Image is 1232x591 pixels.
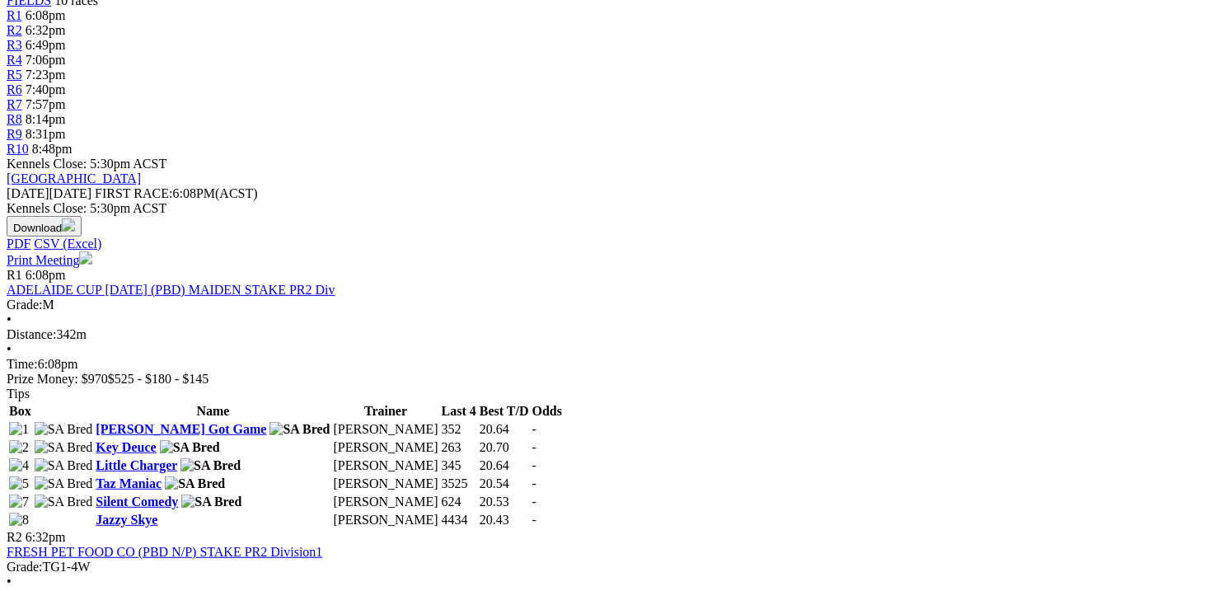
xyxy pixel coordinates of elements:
td: 624 [441,494,477,510]
img: 1 [9,422,29,437]
a: Taz Maniac [96,476,162,490]
div: Prize Money: $970 [7,372,1225,387]
a: R5 [7,68,22,82]
td: 20.70 [479,439,530,456]
td: 20.53 [479,494,530,510]
td: [PERSON_NAME] [333,512,439,528]
span: $525 - $180 - $145 [108,372,209,386]
span: FIRST RACE: [95,186,172,200]
span: • [7,312,12,326]
a: R8 [7,112,22,126]
td: 20.54 [479,476,530,492]
td: 3525 [441,476,477,492]
td: 4434 [441,512,477,528]
th: Trainer [333,403,439,420]
a: CSV (Excel) [34,237,101,251]
img: 8 [9,513,29,528]
a: ADELAIDE CUP [DATE] (PBD) MAIDEN STAKE PR2 Div [7,283,335,297]
td: 352 [441,421,477,438]
span: Kennels Close: 5:30pm ACST [7,157,166,171]
span: 7:06pm [26,53,66,67]
span: - [532,458,536,472]
a: Key Deuce [96,440,156,454]
img: SA Bred [165,476,225,491]
img: printer.svg [79,251,92,265]
a: [PERSON_NAME] Got Game [96,422,266,436]
span: Tips [7,387,30,401]
td: 263 [441,439,477,456]
a: FRESH PET FOOD CO (PBD N/P) STAKE PR2 Division1 [7,545,322,559]
a: R6 [7,82,22,96]
img: 5 [9,476,29,491]
div: TG1-4W [7,560,1225,575]
span: 6:08PM(ACST) [95,186,258,200]
a: R10 [7,142,29,156]
span: R9 [7,127,22,141]
img: SA Bred [35,440,93,455]
span: 6:08pm [26,268,66,282]
button: Download [7,216,82,237]
th: Last 4 [441,403,477,420]
td: 20.64 [479,457,530,474]
span: • [7,342,12,356]
span: - [532,476,536,490]
span: - [532,495,536,509]
span: • [7,575,12,589]
img: SA Bred [269,422,330,437]
img: SA Bred [181,495,241,509]
span: 6:49pm [26,38,66,52]
span: 7:40pm [26,82,66,96]
div: Download [7,237,1225,251]
img: download.svg [62,218,75,232]
img: 2 [9,440,29,455]
span: Box [9,404,31,418]
span: 6:32pm [26,23,66,37]
a: R3 [7,38,22,52]
div: M [7,298,1225,312]
th: Name [95,403,330,420]
span: 7:23pm [26,68,66,82]
img: SA Bred [160,440,220,455]
td: 20.64 [479,421,530,438]
a: R4 [7,53,22,67]
a: Jazzy Skye [96,513,157,527]
a: Silent Comedy [96,495,178,509]
img: SA Bred [35,495,93,509]
span: Distance: [7,327,56,341]
span: 7:57pm [26,97,66,111]
span: [DATE] [7,186,49,200]
a: [GEOGRAPHIC_DATA] [7,171,141,185]
div: 6:08pm [7,357,1225,372]
td: [PERSON_NAME] [333,421,439,438]
span: 8:48pm [32,142,73,156]
span: - [532,422,536,436]
span: 8:14pm [26,112,66,126]
span: R2 [7,530,22,544]
td: [PERSON_NAME] [333,476,439,492]
a: R7 [7,97,22,111]
td: 345 [441,457,477,474]
img: SA Bred [35,422,93,437]
img: SA Bred [35,458,93,473]
img: SA Bred [180,458,241,473]
td: 20.43 [479,512,530,528]
a: R1 [7,8,22,22]
th: Odds [532,403,563,420]
td: [PERSON_NAME] [333,494,439,510]
span: 8:31pm [26,127,66,141]
div: 342m [7,327,1225,342]
span: Grade: [7,298,43,312]
a: Little Charger [96,458,177,472]
th: Best T/D [479,403,530,420]
img: SA Bred [35,476,93,491]
span: [DATE] [7,186,91,200]
span: R1 [7,268,22,282]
